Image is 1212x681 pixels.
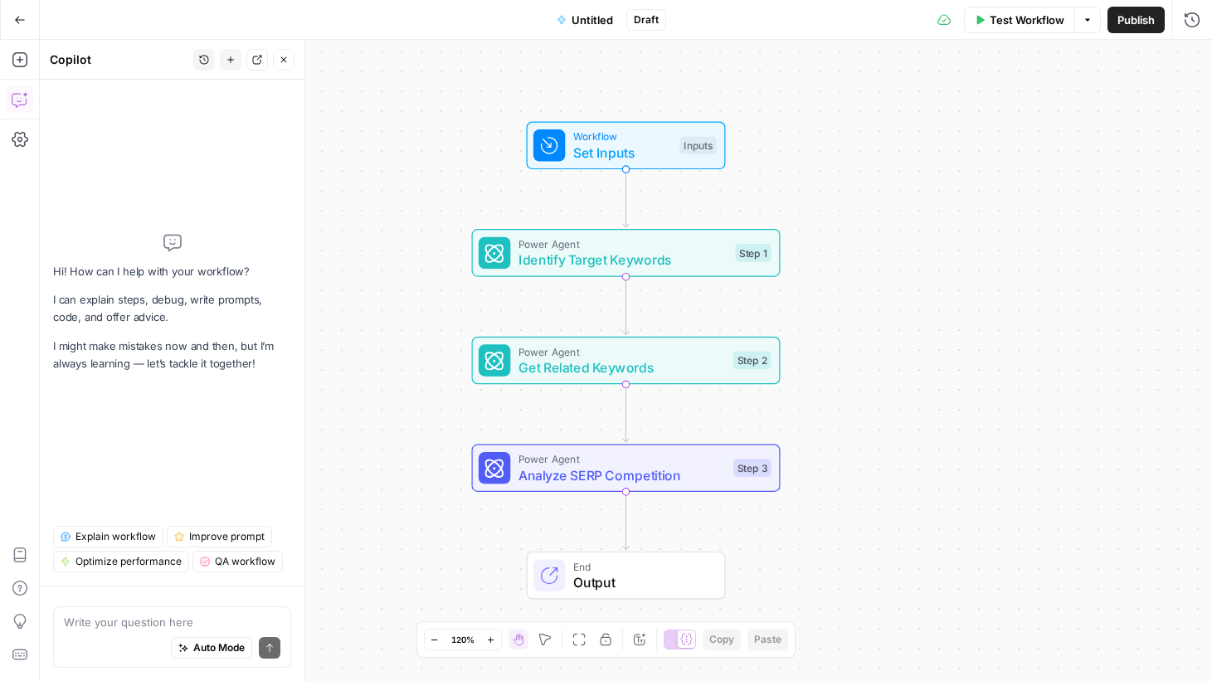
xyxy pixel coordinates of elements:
button: Copy [703,629,741,650]
span: Identify Target Keywords [518,250,728,270]
p: Hi! How can I help with your workflow? [53,263,291,280]
g: Edge from start to step_1 [623,169,629,227]
span: End [573,558,708,574]
div: Power AgentGet Related KeywordsStep 2 [472,337,781,385]
span: Paste [754,632,781,647]
g: Edge from step_3 to end [623,492,629,550]
span: Publish [1117,12,1155,28]
button: Optimize performance [53,551,189,572]
div: WorkflowSet InputsInputs [472,122,781,170]
span: Power Agent [518,451,726,467]
span: Power Agent [518,236,728,252]
button: Auto Mode [171,637,252,659]
span: Get Related Keywords [518,358,726,377]
span: Power Agent [518,343,726,359]
button: Explain workflow [53,526,163,547]
div: Power AgentAnalyze SERP CompetitionStep 3 [472,444,781,492]
span: Improve prompt [189,529,265,544]
span: Output [573,572,708,592]
button: QA workflow [192,551,283,572]
g: Edge from step_1 to step_2 [623,277,629,335]
span: 120% [451,633,475,646]
span: Copy [709,632,734,647]
p: I can explain steps, debug, write prompts, code, and offer advice. [53,291,291,326]
div: EndOutput [472,552,781,600]
span: Workflow [573,129,672,144]
div: Inputs [679,137,716,155]
div: Step 3 [733,459,771,477]
p: I might make mistakes now and then, but I’m always learning — let’s tackle it together! [53,338,291,372]
button: Paste [747,629,788,650]
button: Improve prompt [167,526,272,547]
span: Draft [634,12,659,27]
span: Explain workflow [75,529,156,544]
g: Edge from step_2 to step_3 [623,384,629,442]
div: Power AgentIdentify Target KeywordsStep 1 [472,229,781,277]
span: Untitled [572,12,613,28]
span: Test Workflow [990,12,1064,28]
button: Test Workflow [964,7,1074,33]
span: Analyze SERP Competition [518,465,726,485]
span: QA workflow [215,554,275,569]
div: Step 1 [736,244,771,262]
button: Publish [1107,7,1165,33]
div: Copilot [50,51,188,68]
span: Set Inputs [573,143,672,163]
span: Optimize performance [75,554,182,569]
div: Step 2 [733,352,771,370]
button: Untitled [547,7,623,33]
span: Auto Mode [193,640,245,655]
